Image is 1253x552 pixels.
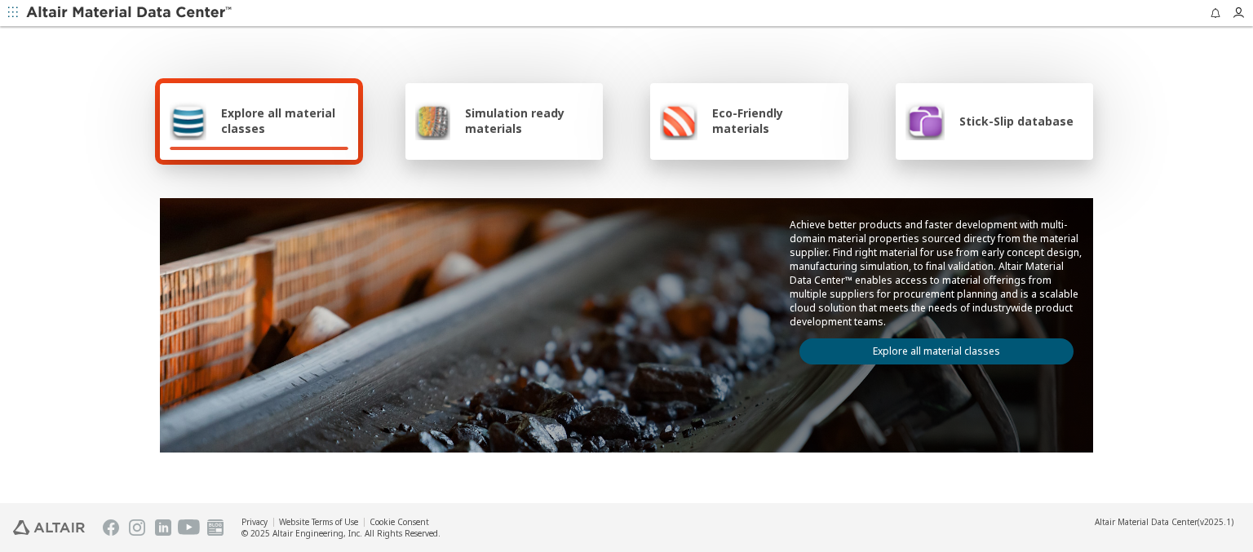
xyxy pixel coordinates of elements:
[959,113,1074,129] span: Stick-Slip database
[370,516,429,528] a: Cookie Consent
[170,101,206,140] img: Explore all material classes
[415,101,450,140] img: Simulation ready materials
[790,218,1083,329] p: Achieve better products and faster development with multi-domain material properties sourced dire...
[241,516,268,528] a: Privacy
[1095,516,1233,528] div: (v2025.1)
[465,105,593,136] span: Simulation ready materials
[221,105,348,136] span: Explore all material classes
[905,101,945,140] img: Stick-Slip database
[241,528,441,539] div: © 2025 Altair Engineering, Inc. All Rights Reserved.
[660,101,697,140] img: Eco-Friendly materials
[712,105,838,136] span: Eco-Friendly materials
[799,338,1074,364] a: Explore all material classes
[26,5,234,21] img: Altair Material Data Center
[13,520,85,535] img: Altair Engineering
[279,516,358,528] a: Website Terms of Use
[1095,516,1198,528] span: Altair Material Data Center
